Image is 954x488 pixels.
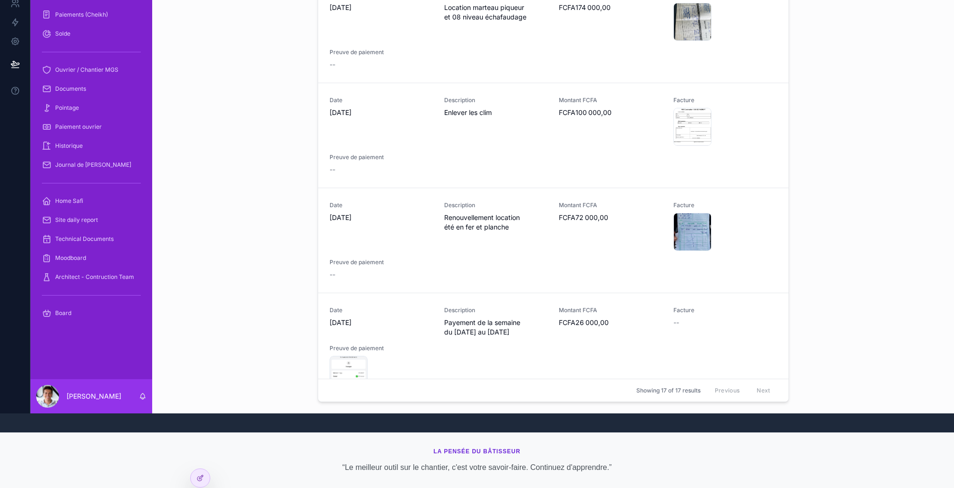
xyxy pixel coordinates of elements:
[55,123,102,131] span: Paiement ouvrier
[55,11,108,19] span: Paiements (Cheikh)
[330,60,335,69] span: --
[330,318,433,327] span: [DATE]
[318,83,789,188] a: Date[DATE]DescriptionEnlever les climMontant FCFAFCFA100 000,00FacturePreuve de paiement--
[55,216,98,224] span: Site daily report
[55,30,70,38] span: Solde
[330,344,433,352] span: Preuve de paiement
[673,96,777,104] span: Facture
[67,392,121,401] p: [PERSON_NAME]
[559,318,662,327] span: FCFA26 000,00
[36,249,146,267] a: Moodboard
[330,165,335,174] span: --
[330,48,433,56] span: Preuve de paiement
[330,201,433,209] span: Date
[330,96,433,104] span: Date
[330,306,433,314] span: Date
[444,306,547,314] span: Description
[559,3,662,12] span: FCFA174 000,00
[318,188,789,293] a: Date[DATE]DescriptionRenouvellement location été en fer et plancheMontant FCFAFCFA72 000,00Factur...
[36,156,146,173] a: Journal de [PERSON_NAME]
[10,447,944,456] h3: La Pensée du Bâtisseur
[36,268,146,286] a: Architect - Contruction Team
[36,61,146,78] a: Ouvrier / Chantier MGS
[444,3,547,22] span: Location marteau piqueur et 08 niveau échafaudage
[444,318,547,337] span: Payement de la semaine du [DATE] au [DATE]
[330,258,433,266] span: Preuve de paiement
[559,213,662,222] span: FCFA72 000,00
[36,6,146,23] a: Paiements (Cheikh)
[36,137,146,154] a: Historique
[636,387,701,394] span: Showing 17 of 17 results
[559,306,662,314] span: Montant FCFA
[55,254,86,262] span: Moodboard
[55,142,83,150] span: Historique
[673,201,777,209] span: Facture
[55,66,118,74] span: Ouvrier / Chantier MGS
[673,306,777,314] span: Facture
[36,230,146,248] a: Technical Documents
[55,161,131,169] span: Journal de [PERSON_NAME]
[55,197,83,205] span: Home Safi
[673,318,679,327] span: --
[55,85,86,93] span: Documents
[444,201,547,209] span: Description
[36,25,146,42] a: Solde
[330,213,433,222] span: [DATE]
[330,153,433,161] span: Preuve de paiement
[36,305,146,322] a: Board
[444,108,547,117] span: Enlever les clim
[36,192,146,210] a: Home Safi
[444,96,547,104] span: Description
[36,99,146,116] a: Pointage
[55,235,114,243] span: Technical Documents
[287,461,667,474] p: “Le meilleur outil sur le chantier, c'est votre savoir-faire. Continuez d'apprendre.”
[36,211,146,229] a: Site daily report
[318,293,789,407] a: Date[DATE]DescriptionPayement de la semaine du [DATE] au [DATE]Montant FCFAFCFA26 000,00Facture--...
[559,201,662,209] span: Montant FCFA
[330,3,433,12] span: [DATE]
[330,270,335,279] span: --
[36,118,146,135] a: Paiement ouvrier
[559,108,662,117] span: FCFA100 000,00
[36,80,146,97] a: Documents
[55,104,79,112] span: Pointage
[55,273,134,281] span: Architect - Contruction Team
[55,309,71,317] span: Board
[444,213,547,232] span: Renouvellement location été en fer et planche
[330,108,433,117] span: [DATE]
[559,96,662,104] span: Montant FCFA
